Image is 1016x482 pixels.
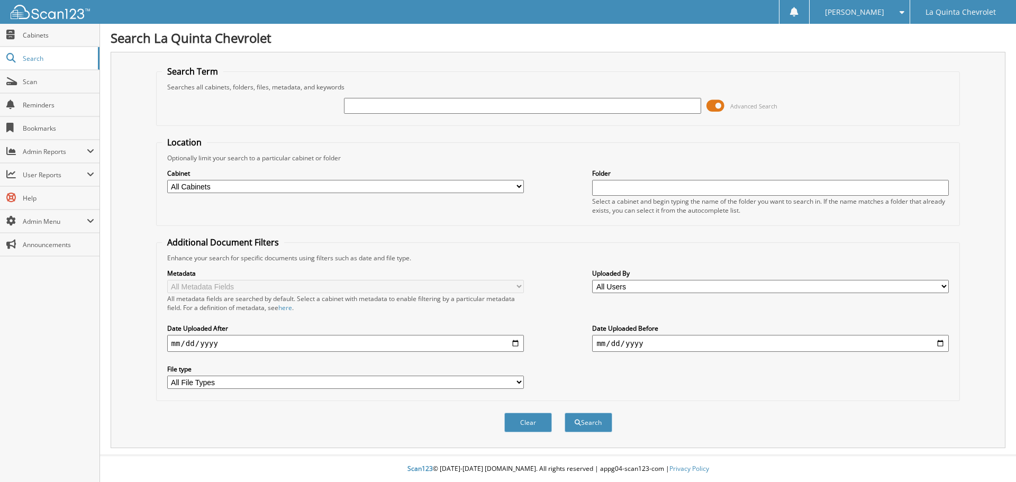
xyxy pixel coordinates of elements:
[669,464,709,473] a: Privacy Policy
[23,31,94,40] span: Cabinets
[730,102,777,110] span: Advanced Search
[592,324,949,333] label: Date Uploaded Before
[167,324,524,333] label: Date Uploaded After
[23,240,94,249] span: Announcements
[111,29,1005,47] h1: Search La Quinta Chevrolet
[23,54,93,63] span: Search
[167,365,524,374] label: File type
[23,170,87,179] span: User Reports
[167,169,524,178] label: Cabinet
[504,413,552,432] button: Clear
[963,431,1016,482] iframe: Chat Widget
[167,294,524,312] div: All metadata fields are searched by default. Select a cabinet with metadata to enable filtering b...
[592,197,949,215] div: Select a cabinet and begin typing the name of the folder you want to search in. If the name match...
[592,169,949,178] label: Folder
[592,269,949,278] label: Uploaded By
[100,456,1016,482] div: © [DATE]-[DATE] [DOMAIN_NAME]. All rights reserved | appg04-scan123-com |
[23,217,87,226] span: Admin Menu
[167,269,524,278] label: Metadata
[162,253,955,262] div: Enhance your search for specific documents using filters such as date and file type.
[23,147,87,156] span: Admin Reports
[162,83,955,92] div: Searches all cabinets, folders, files, metadata, and keywords
[11,5,90,19] img: scan123-logo-white.svg
[592,335,949,352] input: end
[825,9,884,15] span: [PERSON_NAME]
[278,303,292,312] a: here
[162,66,223,77] legend: Search Term
[167,335,524,352] input: start
[23,77,94,86] span: Scan
[162,237,284,248] legend: Additional Document Filters
[162,137,207,148] legend: Location
[23,124,94,133] span: Bookmarks
[23,101,94,110] span: Reminders
[23,194,94,203] span: Help
[565,413,612,432] button: Search
[407,464,433,473] span: Scan123
[926,9,996,15] span: La Quinta Chevrolet
[162,153,955,162] div: Optionally limit your search to a particular cabinet or folder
